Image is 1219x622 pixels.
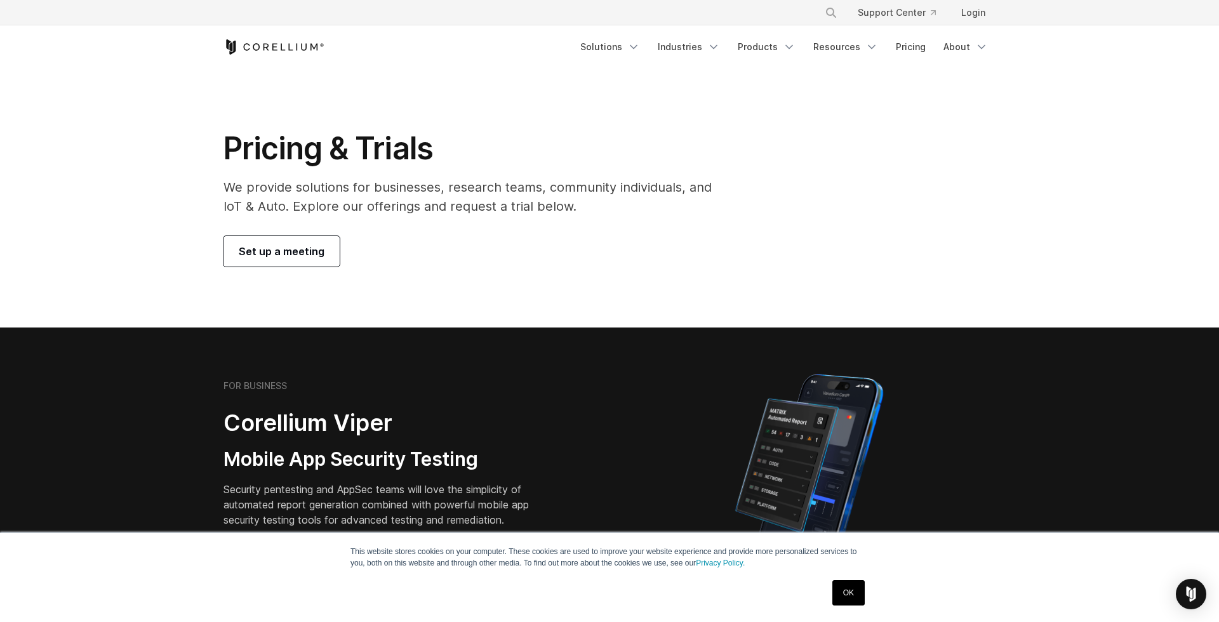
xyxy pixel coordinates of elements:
[223,236,340,267] a: Set up a meeting
[223,447,549,472] h3: Mobile App Security Testing
[888,36,933,58] a: Pricing
[223,178,729,216] p: We provide solutions for businesses, research teams, community individuals, and IoT & Auto. Explo...
[350,546,869,569] p: This website stores cookies on your computer. These cookies are used to improve your website expe...
[832,580,865,605] a: OK
[223,409,549,437] h2: Corellium Viper
[239,244,324,259] span: Set up a meeting
[573,36,648,58] a: Solutions
[223,380,287,392] h6: FOR BUSINESS
[714,368,905,590] img: Corellium MATRIX automated report on iPhone showing app vulnerability test results across securit...
[696,559,745,567] a: Privacy Policy.
[936,36,996,58] a: About
[730,36,803,58] a: Products
[223,129,729,168] h1: Pricing & Trials
[951,1,996,24] a: Login
[573,36,996,58] div: Navigation Menu
[223,39,324,55] a: Corellium Home
[820,1,843,24] button: Search
[650,36,728,58] a: Industries
[1176,579,1206,609] div: Open Intercom Messenger
[223,482,549,527] p: Security pentesting and AppSec teams will love the simplicity of automated report generation comb...
[848,1,946,24] a: Support Center
[809,1,996,24] div: Navigation Menu
[806,36,886,58] a: Resources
